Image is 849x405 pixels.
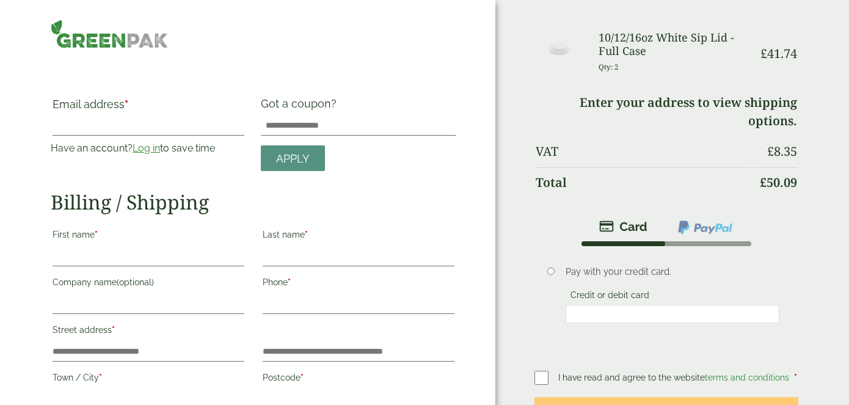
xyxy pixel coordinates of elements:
img: stripe.png [599,219,647,234]
label: Company name [53,274,244,294]
label: Credit or debit card [566,290,654,304]
abbr: required [95,230,98,239]
abbr: required [112,325,115,335]
span: (optional) [117,277,154,287]
abbr: required [301,373,304,382]
label: Got a coupon? [261,97,341,116]
abbr: required [305,230,308,239]
span: £ [767,143,774,159]
label: Postcode [263,369,454,390]
label: Town / City [53,369,244,390]
h3: 10/12/16oz White Sip Lid - Full Case [599,31,751,57]
img: GreenPak Supplies [51,20,168,48]
td: Enter your address to view shipping options. [536,88,797,136]
label: First name [53,226,244,247]
th: VAT [536,137,751,166]
span: £ [760,174,767,191]
a: Log in [133,142,160,154]
bdi: 41.74 [760,45,797,62]
iframe: Secure payment input frame [569,308,776,319]
label: Last name [263,226,454,247]
bdi: 50.09 [760,174,797,191]
a: Apply [261,145,325,172]
label: Street address [53,321,244,342]
p: Pay with your credit card. [566,265,779,279]
label: Email address [53,99,244,116]
span: £ [760,45,767,62]
small: Qty: 2 [599,62,619,71]
abbr: required [794,373,797,382]
abbr: required [99,373,102,382]
img: ppcp-gateway.png [677,219,734,235]
p: Have an account? to save time [51,141,246,156]
label: Phone [263,274,454,294]
h2: Billing / Shipping [51,191,456,214]
bdi: 8.35 [767,143,797,159]
span: I have read and agree to the website [558,373,792,382]
span: Apply [276,152,310,166]
a: terms and conditions [705,373,789,382]
abbr: required [288,277,291,287]
th: Total [536,167,751,197]
abbr: required [125,98,128,111]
